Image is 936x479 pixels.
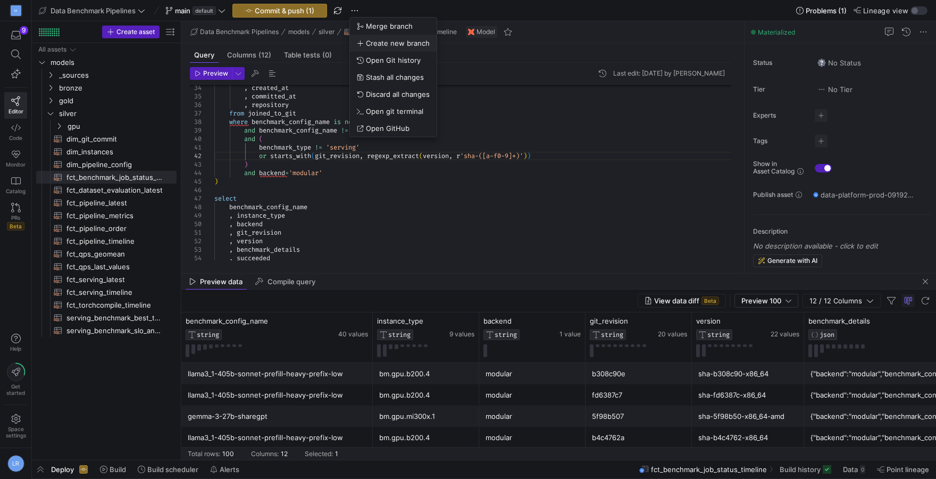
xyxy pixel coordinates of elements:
span: Discard all changes [366,90,430,98]
span: Open git terminal [366,107,423,115]
span: Open GitHub [366,124,410,133]
span: Create new branch [366,39,430,47]
span: Open Git history [366,56,421,64]
span: Stash all changes [366,73,424,81]
span: Merge branch [366,22,413,30]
